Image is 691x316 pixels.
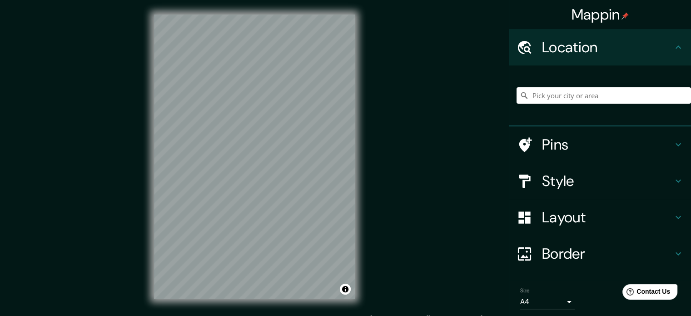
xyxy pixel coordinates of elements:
[542,172,673,190] h4: Style
[542,38,673,56] h4: Location
[517,87,691,104] input: Pick your city or area
[610,281,681,306] iframe: Help widget launcher
[542,245,673,263] h4: Border
[572,5,629,24] h4: Mappin
[509,236,691,272] div: Border
[509,29,691,65] div: Location
[621,12,629,20] img: pin-icon.png
[520,295,575,309] div: A4
[509,163,691,199] div: Style
[154,15,355,299] canvas: Map
[542,208,673,226] h4: Layout
[509,199,691,236] div: Layout
[340,284,351,295] button: Toggle attribution
[520,287,530,295] label: Size
[509,126,691,163] div: Pins
[542,135,673,154] h4: Pins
